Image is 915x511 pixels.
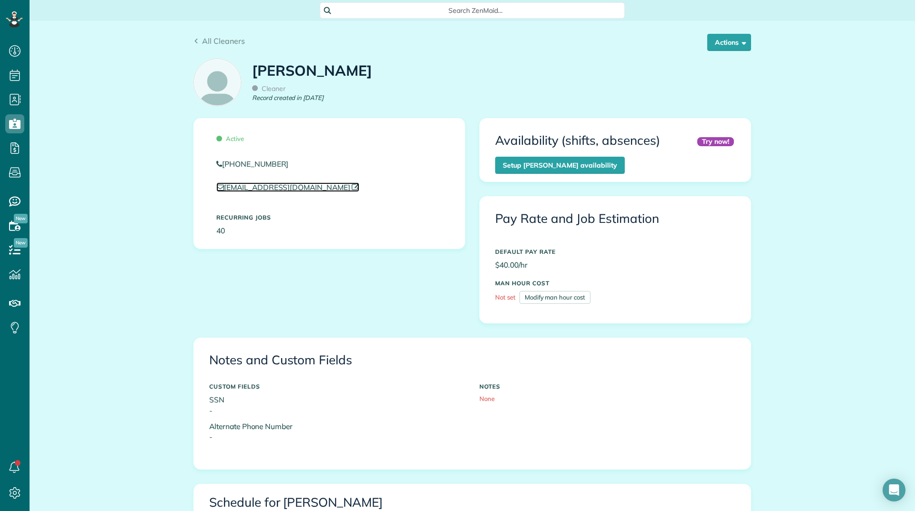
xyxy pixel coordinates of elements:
[707,34,751,51] button: Actions
[495,293,516,301] span: Not set
[495,157,625,174] a: Setup [PERSON_NAME] availability
[495,280,735,286] h5: MAN HOUR COST
[216,159,442,170] a: [PHONE_NUMBER]
[209,421,465,443] p: Alternate Phone Number -
[495,134,660,148] h3: Availability (shifts, absences)
[193,35,245,47] a: All Cleaners
[479,383,735,390] h5: NOTES
[479,395,495,402] span: None
[495,260,735,271] p: $40.00/hr
[14,214,28,223] span: New
[216,135,244,142] span: Active
[14,238,28,248] span: New
[216,182,359,192] a: [EMAIL_ADDRESS][DOMAIN_NAME]
[209,394,465,416] p: SSN -
[252,84,285,93] span: Cleaner
[209,383,465,390] h5: CUSTOM FIELDS
[194,59,241,106] img: employee_icon-c2f8239691d896a72cdd9dc41cfb7b06f9d69bdd837a2ad469be8ff06ab05b5f.png
[519,291,590,304] a: Modify man hour cost
[252,93,324,102] em: Record created in [DATE]
[252,63,372,79] h1: [PERSON_NAME]
[697,137,734,146] div: Try now!
[209,353,735,367] h3: Notes and Custom Fields
[216,225,442,236] p: 40
[495,212,735,226] h3: Pay Rate and Job Estimation
[883,479,905,501] div: Open Intercom Messenger
[209,496,735,510] h3: Schedule for [PERSON_NAME]
[495,249,735,255] h5: DEFAULT PAY RATE
[202,36,245,46] span: All Cleaners
[216,214,442,220] h5: Recurring Jobs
